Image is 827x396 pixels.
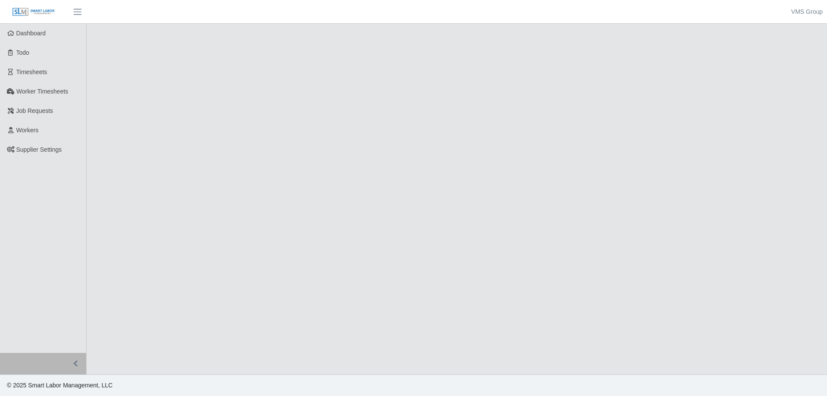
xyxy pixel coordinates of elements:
[16,69,47,75] span: Timesheets
[16,30,46,37] span: Dashboard
[16,146,62,153] span: Supplier Settings
[16,127,39,134] span: Workers
[16,49,29,56] span: Todo
[16,107,53,114] span: Job Requests
[791,7,823,16] a: VMS Group
[7,382,112,389] span: © 2025 Smart Labor Management, LLC
[12,7,55,17] img: SLM Logo
[16,88,68,95] span: Worker Timesheets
